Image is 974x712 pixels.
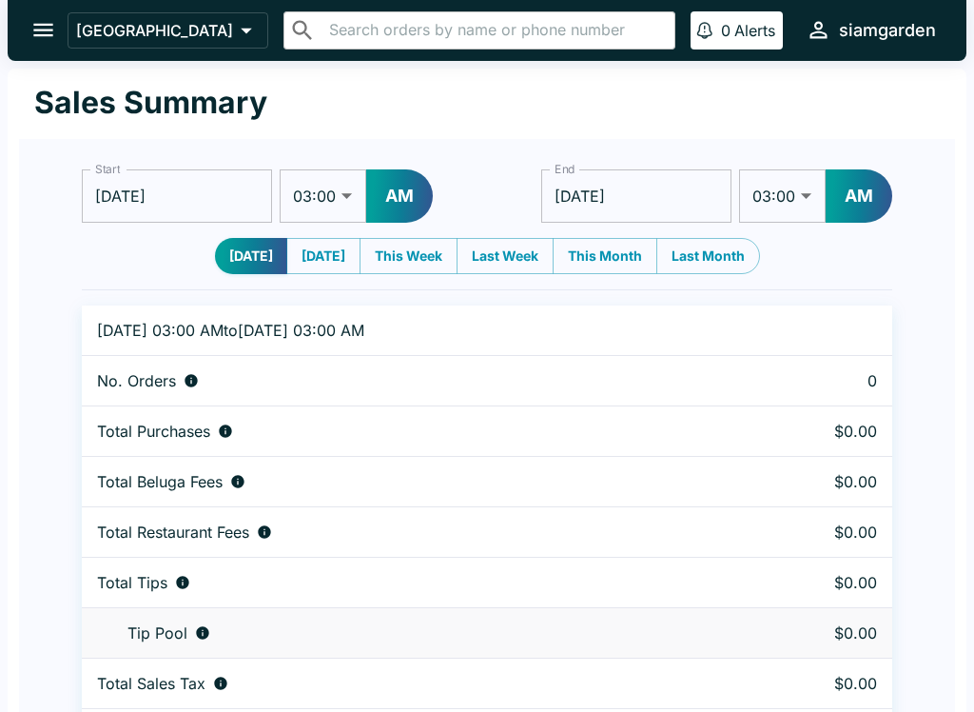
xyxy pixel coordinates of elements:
div: Sales tax paid by diners [97,674,717,693]
label: End [555,161,575,177]
p: $0.00 [748,623,877,643]
p: Total Restaurant Fees [97,523,249,542]
button: [GEOGRAPHIC_DATA] [68,12,268,49]
button: This Week [360,238,458,274]
div: Combined individual and pooled tips [97,573,717,592]
div: Tips unclaimed by a waiter [97,623,717,643]
div: Aggregate order subtotals [97,422,717,441]
h1: Sales Summary [34,84,267,122]
button: siamgarden [798,10,944,50]
p: [GEOGRAPHIC_DATA] [76,21,233,40]
p: Total Sales Tax [97,674,205,693]
button: Last Month [656,238,760,274]
button: [DATE] [215,238,287,274]
p: Alerts [734,21,775,40]
button: AM [826,169,892,223]
button: AM [366,169,433,223]
p: Total Beluga Fees [97,472,223,491]
input: Search orders by name or phone number [323,17,667,44]
p: Total Tips [97,573,167,592]
input: Choose date, selected date is Sep 13, 2025 [82,169,272,223]
p: No. Orders [97,371,176,390]
p: $0.00 [748,523,877,542]
div: Number of orders placed [97,371,717,390]
p: $0.00 [748,472,877,491]
div: Fees paid by diners to restaurant [97,523,717,542]
p: Tip Pool [127,623,187,643]
p: $0.00 [748,573,877,592]
p: 0 [748,371,877,390]
button: Last Week [457,238,554,274]
p: Total Purchases [97,422,210,441]
p: $0.00 [748,422,877,441]
div: Fees paid by diners to Beluga [97,472,717,491]
button: open drawer [19,6,68,54]
div: siamgarden [839,19,936,42]
p: $0.00 [748,674,877,693]
button: This Month [553,238,657,274]
input: Choose date, selected date is Sep 14, 2025 [541,169,731,223]
p: 0 [721,21,730,40]
label: Start [95,161,120,177]
button: [DATE] [286,238,360,274]
p: [DATE] 03:00 AM to [DATE] 03:00 AM [97,321,717,340]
